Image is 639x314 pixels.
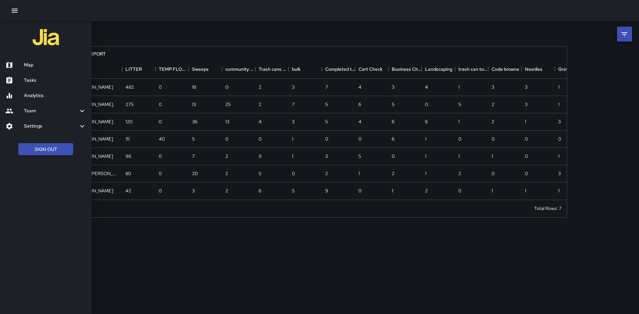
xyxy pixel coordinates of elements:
h6: Tasks [24,77,86,84]
h6: Analytics [24,92,86,99]
img: jia-logo [33,24,59,51]
h6: Settings [24,123,78,130]
h6: Team [24,107,78,115]
h6: Map [24,61,86,69]
button: Sign Out [18,143,73,156]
